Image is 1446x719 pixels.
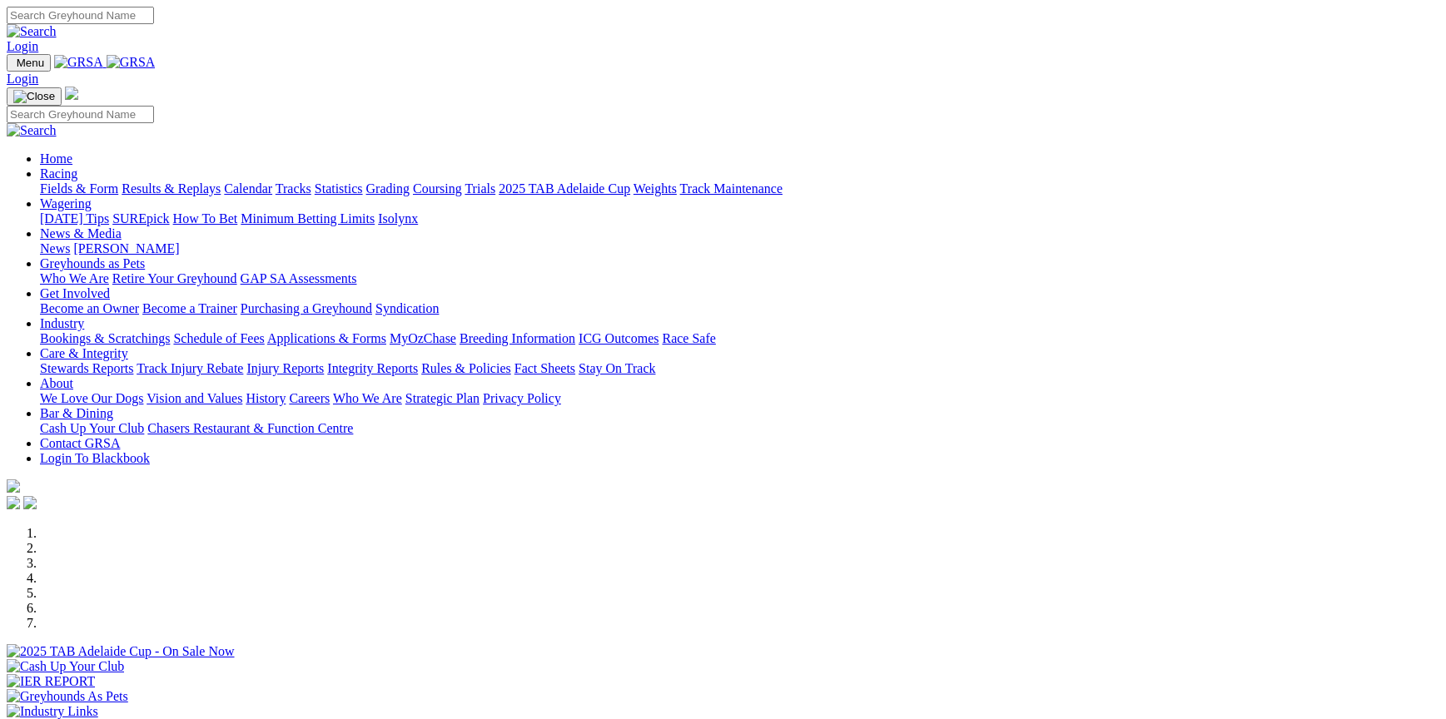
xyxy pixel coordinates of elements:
[107,55,156,70] img: GRSA
[40,211,1439,226] div: Wagering
[460,331,575,345] a: Breeding Information
[40,241,70,255] a: News
[405,391,480,405] a: Strategic Plan
[579,361,655,375] a: Stay On Track
[499,181,630,196] a: 2025 TAB Adelaide Cup
[40,331,170,345] a: Bookings & Scratchings
[289,391,330,405] a: Careers
[40,181,118,196] a: Fields & Form
[7,644,235,659] img: 2025 TAB Adelaide Cup - On Sale Now
[421,361,511,375] a: Rules & Policies
[40,436,120,450] a: Contact GRSA
[40,286,110,300] a: Get Involved
[327,361,418,375] a: Integrity Reports
[40,331,1439,346] div: Industry
[241,211,375,226] a: Minimum Betting Limits
[40,421,144,435] a: Cash Up Your Club
[7,39,38,53] a: Login
[224,181,272,196] a: Calendar
[333,391,402,405] a: Who We Are
[366,181,410,196] a: Grading
[137,361,243,375] a: Track Injury Rebate
[142,301,237,315] a: Become a Trainer
[40,421,1439,436] div: Bar & Dining
[7,72,38,86] a: Login
[7,54,51,72] button: Toggle navigation
[40,151,72,166] a: Home
[40,271,109,285] a: Who We Are
[40,256,145,270] a: Greyhounds as Pets
[246,391,286,405] a: History
[241,301,372,315] a: Purchasing a Greyhound
[7,106,154,123] input: Search
[122,181,221,196] a: Results & Replays
[40,346,128,360] a: Care & Integrity
[7,496,20,509] img: facebook.svg
[40,391,143,405] a: We Love Our Dogs
[40,361,1439,376] div: Care & Integrity
[390,331,456,345] a: MyOzChase
[315,181,363,196] a: Statistics
[40,226,122,240] a: News & Media
[40,361,133,375] a: Stewards Reports
[112,211,169,226] a: SUREpick
[7,704,98,719] img: Industry Links
[40,166,77,181] a: Racing
[40,376,73,390] a: About
[40,301,139,315] a: Become an Owner
[40,196,92,211] a: Wagering
[40,181,1439,196] div: Racing
[7,479,20,493] img: logo-grsa-white.png
[7,87,62,106] button: Toggle navigation
[7,123,57,138] img: Search
[40,241,1439,256] div: News & Media
[73,241,179,255] a: [PERSON_NAME]
[13,90,55,103] img: Close
[147,421,353,435] a: Chasers Restaurant & Function Centre
[413,181,462,196] a: Coursing
[40,316,84,330] a: Industry
[65,87,78,100] img: logo-grsa-white.png
[579,331,658,345] a: ICG Outcomes
[112,271,237,285] a: Retire Your Greyhound
[680,181,783,196] a: Track Maintenance
[7,659,124,674] img: Cash Up Your Club
[246,361,324,375] a: Injury Reports
[23,496,37,509] img: twitter.svg
[267,331,386,345] a: Applications & Forms
[483,391,561,405] a: Privacy Policy
[40,211,109,226] a: [DATE] Tips
[7,674,95,689] img: IER REPORT
[662,331,715,345] a: Race Safe
[40,271,1439,286] div: Greyhounds as Pets
[40,451,150,465] a: Login To Blackbook
[465,181,495,196] a: Trials
[40,406,113,420] a: Bar & Dining
[7,689,128,704] img: Greyhounds As Pets
[173,331,264,345] a: Schedule of Fees
[173,211,238,226] a: How To Bet
[17,57,44,69] span: Menu
[7,24,57,39] img: Search
[378,211,418,226] a: Isolynx
[147,391,242,405] a: Vision and Values
[54,55,103,70] img: GRSA
[241,271,357,285] a: GAP SA Assessments
[514,361,575,375] a: Fact Sheets
[7,7,154,24] input: Search
[40,301,1439,316] div: Get Involved
[375,301,439,315] a: Syndication
[634,181,677,196] a: Weights
[276,181,311,196] a: Tracks
[40,391,1439,406] div: About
